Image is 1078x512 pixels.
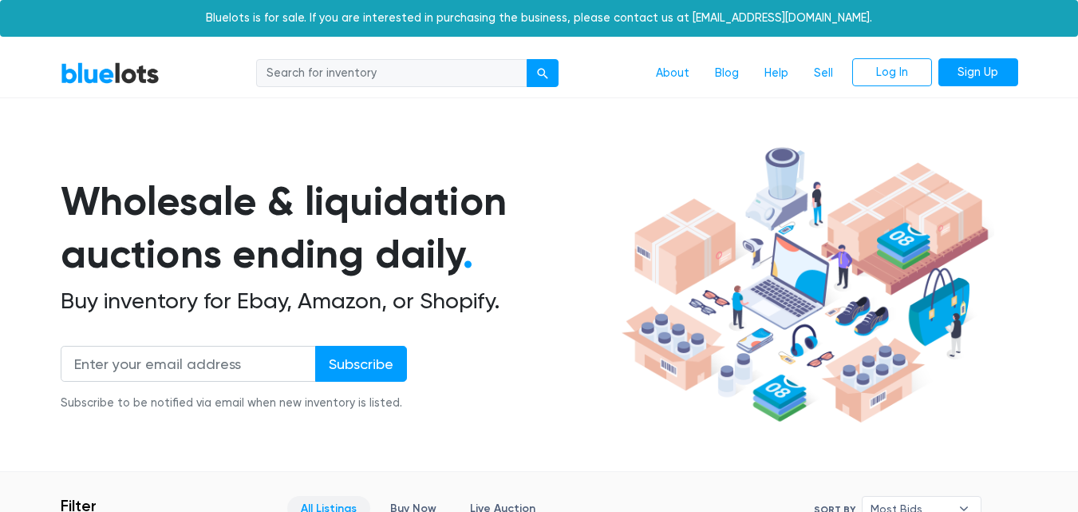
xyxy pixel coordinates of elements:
a: About [643,58,702,89]
span: . [463,230,473,278]
h2: Buy inventory for Ebay, Amazon, or Shopify. [61,288,616,315]
a: Sign Up [938,58,1018,87]
img: hero-ee84e7d0318cb26816c560f6b4441b76977f77a177738b4e94f68c95b2b83dbb.png [616,140,994,431]
a: Log In [852,58,932,87]
a: Help [752,58,801,89]
a: BlueLots [61,62,160,85]
a: Blog [702,58,752,89]
div: Subscribe to be notified via email when new inventory is listed. [61,395,407,412]
input: Search for inventory [256,59,527,88]
a: Sell [801,58,846,89]
input: Subscribe [315,346,407,382]
h1: Wholesale & liquidation auctions ending daily [61,175,616,281]
input: Enter your email address [61,346,316,382]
